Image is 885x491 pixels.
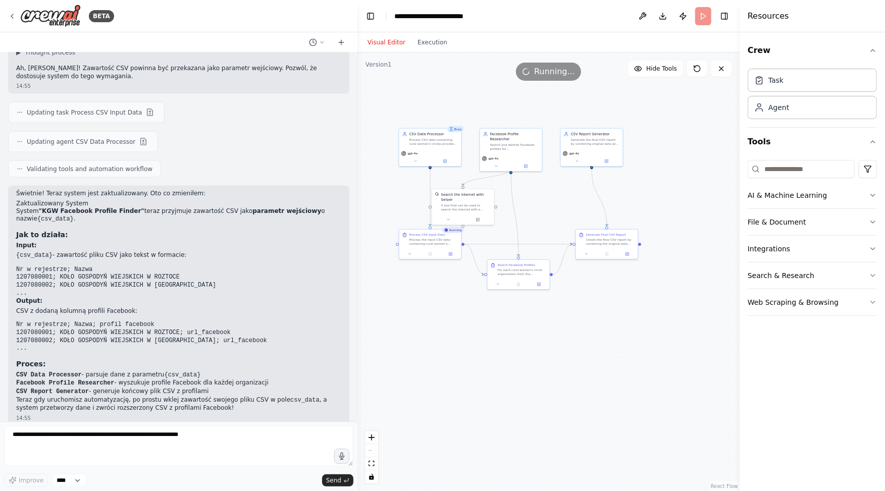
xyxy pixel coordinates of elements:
[498,263,535,267] div: Search Facebook Profiles
[432,189,495,226] div: SerperDevToolSearch the internet with SerperA tool that can be used to search the internet with a...
[490,143,539,151] div: Search and identify Facebook profiles for [DEMOGRAPHIC_DATA] rural women's circles organizations,...
[16,252,53,259] code: {csv_data}
[428,169,433,226] g: Edge from 944d77e4-92ef-4e07-a0de-2e8040784649 to cdc2a249-059d-4611-b2b2-f6f09eb6a05c
[334,449,349,464] button: Click to speak your automation idea
[165,372,201,379] code: {csv_data}
[16,308,341,316] li: CSV z dodaną kolumną profili Facebook:
[628,61,683,77] button: Hide Tools
[16,48,75,57] button: ▶Thought process
[480,128,543,172] div: Facebook Profile ResearcherSearch and identify Facebook profiles for [DEMOGRAPHIC_DATA] rural wom...
[748,182,877,208] button: AI & Machine Learning
[399,128,462,167] div: BusyCSV Data ProcessorProcess CSV data containing rural women's circles provided as {csv_data}, p...
[16,298,42,305] strong: Output:
[748,10,789,22] h4: Resources
[489,156,499,160] span: gpt-4o
[748,36,877,65] button: Crew
[365,470,378,483] button: toggle interactivity
[508,169,521,256] g: Edge from 6d95bca6-f69d-4904-bdc4-802174fdc85c to 3a6029e1-04fd-455c-80f0-68d37b883b93
[409,138,458,146] div: Process CSV data containing rural women's circles provided as {csv_data}, parse organization name...
[37,216,74,223] code: {csv_data}
[27,108,142,117] span: Updating task Process CSV Input Data
[409,132,458,137] div: CSV Data Processor
[322,474,353,486] button: Send
[487,259,550,290] div: Search Facebook ProfilesFor each rural women's circle organization from the processed CSV data, c...
[586,233,627,237] div: Generate Final CSV Report
[20,5,81,27] img: Logo
[589,169,609,226] g: Edge from dcb1398d-2965-4539-b05e-24130c7eb146 to a3e69e3c-6196-4ca2-bdcf-c6b7657673ae
[16,389,89,396] code: CSV Report Generator
[435,192,439,196] img: SerperDevTool
[25,48,75,57] span: Thought process
[19,476,43,484] span: Improve
[768,102,789,113] div: Agent
[16,48,21,57] span: ▶
[16,200,341,208] h2: Zaktualizowany System
[490,132,539,142] div: Facebook Profile Researcher
[442,251,459,257] button: Open in side panel
[16,242,37,249] strong: Input:
[569,151,580,155] span: gpt-4o
[441,192,491,202] div: Search the internet with Serper
[16,372,82,379] code: CSV Data Processor
[748,65,877,127] div: Crew
[530,281,547,287] button: Open in side panel
[16,380,114,387] code: Facebook Profile Researcher
[366,61,392,69] div: Version 1
[16,65,341,80] p: Ah, [PERSON_NAME]! Zawartość CSV powinna być przekazana jako parametr wejściowy. Pozwól, że dosto...
[16,379,341,388] li: - wyszukuje profile Facebook dla każdej organizacji
[576,229,639,260] div: Generate Final CSV ReportCreate the final CSV report by combining the original data with the foun...
[365,431,378,444] button: zoom in
[16,266,216,297] code: Nr w rejestrze; Nazwa 1207080001; KOŁO GOSPODYŃ WIEJSKICH W ROZTOCE 1207080002; KOŁO GOSPODYŃ WIE...
[592,158,621,164] button: Open in side panel
[534,66,575,78] span: Running...
[16,321,267,352] code: Nr w rejestrze; Nazwa; profil facebook 1207080001; KOŁO GOSPODYŃ WIEJSKICH W ROZTOCE; url_faceboo...
[409,233,445,237] div: Process CSV Input Data
[646,65,677,73] span: Hide Tools
[326,476,341,484] span: Send
[447,126,464,132] div: Busy
[464,242,484,277] g: Edge from cdc2a249-059d-4611-b2b2-f6f09eb6a05c to 3a6029e1-04fd-455c-80f0-68d37b883b93
[420,251,441,257] button: No output available
[441,203,491,211] div: A tool that can be used to search the internet with a search_query. Supports different search typ...
[748,156,877,324] div: Tools
[409,238,458,246] div: Process the input CSV data containing rural women's circles provided as {csv_data}. Parse the for...
[16,252,341,260] li: - zawartość pliku CSV jako tekst w formacie:
[333,36,349,48] button: Start a new chat
[464,242,572,247] g: Edge from cdc2a249-059d-4611-b2b2-f6f09eb6a05c to a3e69e3c-6196-4ca2-bdcf-c6b7657673ae
[768,75,784,85] div: Task
[399,229,462,260] div: RunningProcess CSV Input DataProcess the input CSV data containing rural women's circles provided...
[16,388,341,397] li: - generuje końcowy plik CSV z profilami
[560,128,623,167] div: CSV Report GeneratorGenerate the final CSV report by combining original data with found Facebook ...
[408,151,418,155] span: gpt-4o
[394,11,491,21] nav: breadcrumb
[463,216,492,223] button: Open in side panel
[39,207,144,214] strong: "KGW Facebook Profile Finder"
[27,138,135,146] span: Updating agent CSV Data Processor
[16,359,341,369] h3: Proces:
[553,242,572,277] g: Edge from 3a6029e1-04fd-455c-80f0-68d37b883b93 to a3e69e3c-6196-4ca2-bdcf-c6b7657673ae
[16,82,341,90] div: 14:55
[596,251,617,257] button: No output available
[16,371,341,380] li: - parsuje dane z parametru
[290,397,320,404] code: csv_data
[411,36,453,48] button: Execution
[511,163,540,169] button: Open in side panel
[748,262,877,289] button: Search & Research
[748,289,877,315] button: Web Scraping & Browsing
[252,207,321,214] strong: parametr wejściowy
[16,190,341,198] p: Świetnie! Teraz system jest zaktualizowany. Oto co zmieniłem:
[618,251,636,257] button: Open in side panel
[442,227,464,233] div: Running
[586,238,635,246] div: Create the final CSV report by combining the original data with the found Facebook profiles. The ...
[365,457,378,470] button: fit view
[748,236,877,262] button: Integrations
[717,9,732,23] button: Hide right sidebar
[748,128,877,156] button: Tools
[460,169,513,186] g: Edge from 6d95bca6-f69d-4904-bdc4-802174fdc85c to 10c819d9-d2be-4b61-9101-15f943c55a1d
[748,209,877,235] button: File & Document
[363,9,378,23] button: Hide left sidebar
[361,36,411,48] button: Visual Editor
[498,268,547,276] div: For each rural women's circle organization from the processed CSV data, conduct thorough Facebook...
[16,230,341,240] h3: Jak to działa:
[16,397,341,413] p: Teraz gdy uruchomisz automatyzację, po prostu wklej zawartość swojego pliku CSV w pole , a system...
